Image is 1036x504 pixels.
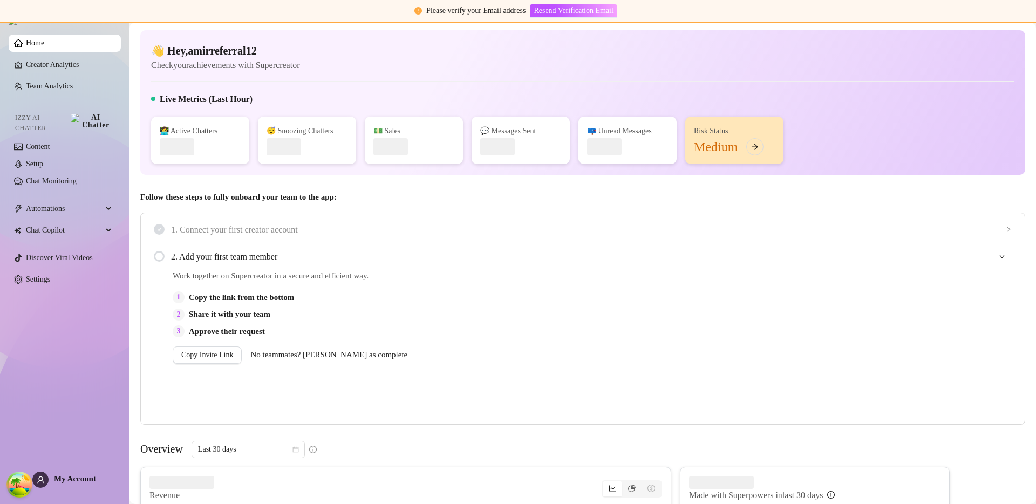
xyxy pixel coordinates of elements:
[54,474,96,483] span: My Account
[154,243,1012,270] div: 2. Add your first team member
[9,474,30,495] button: Open Tanstack query devtools
[827,491,835,499] span: info-circle
[628,485,636,492] span: pie-chart
[171,223,1012,236] span: 1. Connect your first creator account
[1005,226,1012,233] span: collapsed
[160,93,253,106] h5: Live Metrics (Last Hour)
[189,327,265,336] strong: Approve their request
[173,291,185,303] div: 1
[26,160,43,168] a: Setup
[173,325,185,337] div: 3
[140,193,337,201] strong: Follow these steps to fully onboard your team to the app:
[414,7,422,15] span: exclamation-circle
[198,441,298,458] span: Last 30 days
[26,200,103,217] span: Automations
[173,346,242,364] button: Copy Invite Link
[26,56,112,73] a: Creator Analytics
[480,125,561,137] div: 💬 Messages Sent
[267,125,347,137] div: 😴 Snoozing Chatters
[602,480,662,498] div: segmented control
[149,489,214,502] article: Revenue
[751,143,759,151] span: arrow-right
[189,293,294,302] strong: Copy the link from the bottom
[26,275,50,283] a: Settings
[154,216,1012,243] div: 1. Connect your first creator account
[534,6,613,15] span: Resend Verification Email
[26,177,77,185] a: Chat Monitoring
[181,351,233,359] span: Copy Invite Link
[173,270,769,283] span: Work together on Supercreator in a secure and efficient way.
[37,476,45,484] span: user
[151,43,299,58] h4: 👋 Hey, amirreferral12
[694,125,775,137] div: Risk Status
[587,125,668,137] div: 📪 Unread Messages
[373,125,454,137] div: 💵 Sales
[26,254,93,262] a: Discover Viral Videos
[14,205,23,213] span: thunderbolt
[71,114,112,129] img: AI Chatter
[14,227,21,234] img: Chat Copilot
[292,446,299,453] span: calendar
[609,485,616,492] span: line-chart
[140,441,183,457] article: Overview
[530,4,617,17] button: Resend Verification Email
[160,125,241,137] div: 👩‍💻 Active Chatters
[26,142,50,151] a: Content
[426,5,526,17] div: Please verify your Email address
[26,222,103,239] span: Chat Copilot
[26,82,73,90] a: Team Analytics
[689,489,823,502] article: Made with Superpowers in last 30 days
[647,485,655,492] span: dollar-circle
[309,446,317,453] span: info-circle
[796,270,1012,408] iframe: Adding Team Members
[15,113,66,133] span: Izzy AI Chatter
[999,253,1005,260] span: expanded
[26,39,44,47] a: Home
[189,310,270,318] strong: Share it with your team
[173,309,185,321] div: 2
[250,349,407,362] span: No teammates? [PERSON_NAME] as complete
[151,58,299,72] article: Check your achievements with Supercreator
[171,250,1012,263] span: 2. Add your first team member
